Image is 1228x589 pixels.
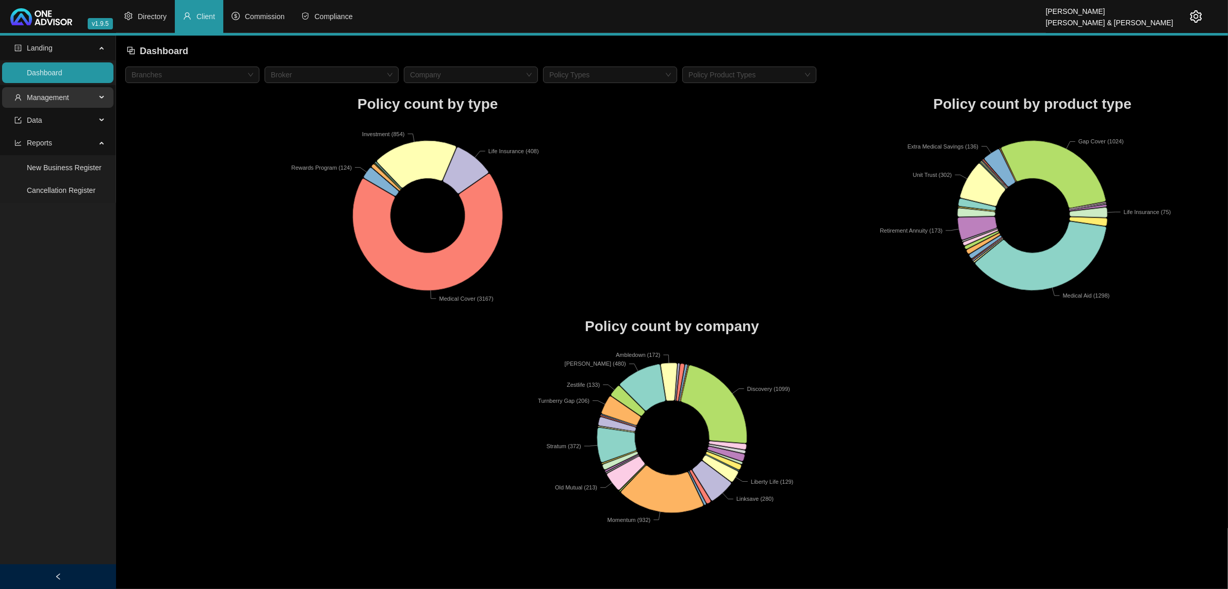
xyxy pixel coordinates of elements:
span: Compliance [315,12,353,21]
text: Liberty Life (129) [751,479,794,485]
div: [PERSON_NAME] [1046,3,1173,14]
span: user [14,94,22,101]
text: Investment (854) [362,130,405,137]
text: Gap Cover (1024) [1078,138,1124,144]
h1: Policy count by company [125,315,1219,338]
a: Cancellation Register [27,186,95,194]
span: setting [1190,10,1202,23]
div: [PERSON_NAME] & [PERSON_NAME] [1046,14,1173,25]
span: Directory [138,12,167,21]
text: Old Mutual (213) [555,484,597,490]
span: profile [14,44,22,52]
text: Discovery (1099) [747,386,790,392]
text: Life Insurance (75) [1124,209,1171,215]
span: Dashboard [140,46,188,56]
span: setting [124,12,133,20]
text: Unit Trust (302) [913,172,952,178]
span: dollar [232,12,240,20]
text: Rewards Program (124) [291,164,352,170]
text: Extra Medical Savings (136) [907,143,978,149]
text: Retirement Annuity (173) [880,227,943,234]
h1: Policy count by type [125,93,730,116]
span: line-chart [14,139,22,146]
text: Medical Cover (3167) [439,295,494,301]
span: Client [197,12,215,21]
text: Stratum (372) [547,443,581,449]
span: block [126,46,136,55]
span: v1.9.5 [88,18,113,29]
text: Ambledown (172) [616,352,660,358]
span: user [183,12,191,20]
span: safety [301,12,309,20]
text: Momentum (932) [608,517,651,523]
text: Medical Aid (1298) [1062,292,1109,299]
text: [PERSON_NAME] (480) [565,361,626,367]
text: Turnberry Gap (206) [538,398,590,404]
span: Management [27,93,69,102]
text: Zestlife (133) [567,382,600,388]
a: New Business Register [27,163,102,172]
img: 2df55531c6924b55f21c4cf5d4484680-logo-light.svg [10,8,72,25]
span: Reports [27,139,52,147]
text: Life Insurance (408) [488,148,539,154]
a: Dashboard [27,69,62,77]
span: Commission [245,12,285,21]
span: Data [27,116,42,124]
span: import [14,117,22,124]
span: Landing [27,44,53,52]
text: Linksave (280) [736,496,774,502]
span: left [55,573,62,580]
